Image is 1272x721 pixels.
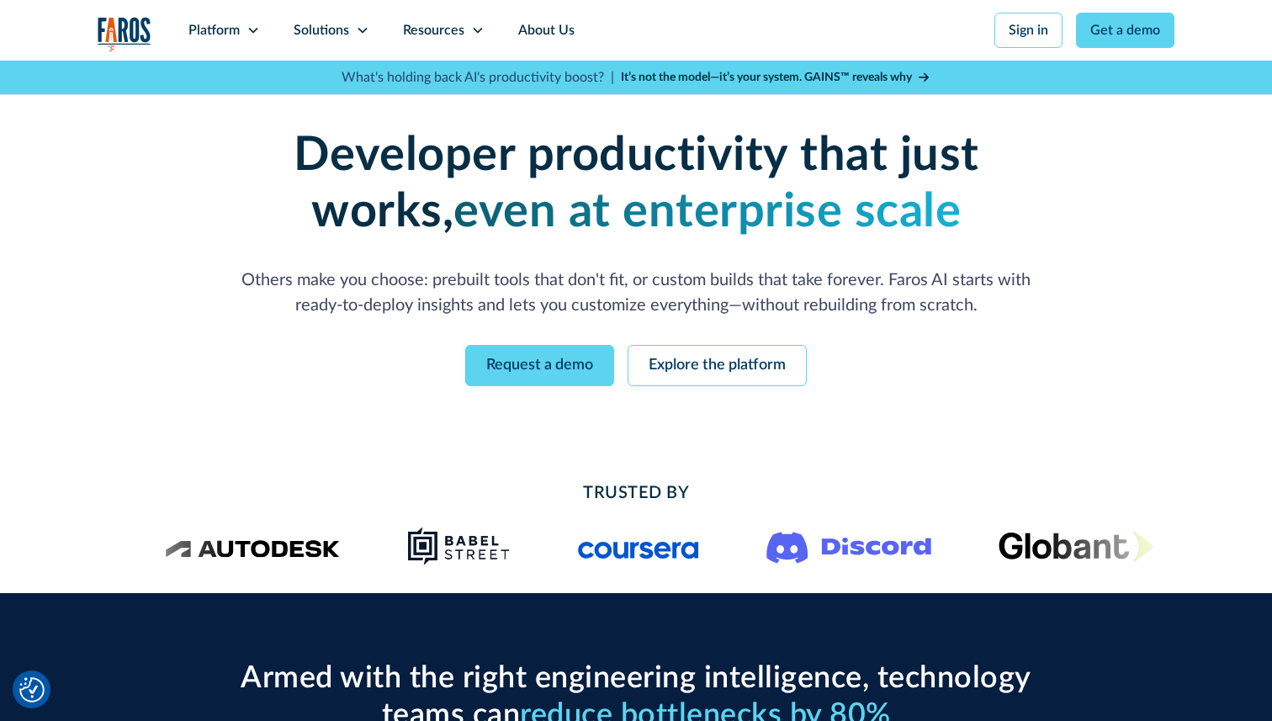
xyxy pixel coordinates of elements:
div: Resources [403,20,464,40]
img: Logo of the communication platform Discord. [766,528,931,564]
a: Explore the platform [628,345,807,386]
button: Cookie Settings [19,677,45,702]
img: Globant's logo [999,531,1154,562]
img: Revisit consent button [19,677,45,702]
div: Solutions [294,20,349,40]
a: Sign in [994,13,1063,48]
img: Babel Street logo png [407,526,511,566]
div: Platform [188,20,240,40]
a: Request a demo [465,345,614,386]
strong: Developer productivity that just works, [294,132,979,236]
p: What's holding back AI's productivity boost? | [342,67,614,87]
a: It’s not the model—it’s your system. GAINS™ reveals why [621,69,930,87]
a: Get a demo [1076,13,1174,48]
a: home [98,17,151,51]
h2: Trusted By [232,480,1040,506]
strong: It’s not the model—it’s your system. GAINS™ reveals why [621,72,912,83]
p: Others make you choose: prebuilt tools that don't fit, or custom builds that take forever. Faros ... [232,268,1040,318]
img: Logo of the online learning platform Coursera. [578,533,699,559]
img: Logo of the analytics and reporting company Faros. [98,17,151,51]
img: Logo of the design software company Autodesk. [165,535,340,558]
strong: even at enterprise scale [453,188,961,236]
